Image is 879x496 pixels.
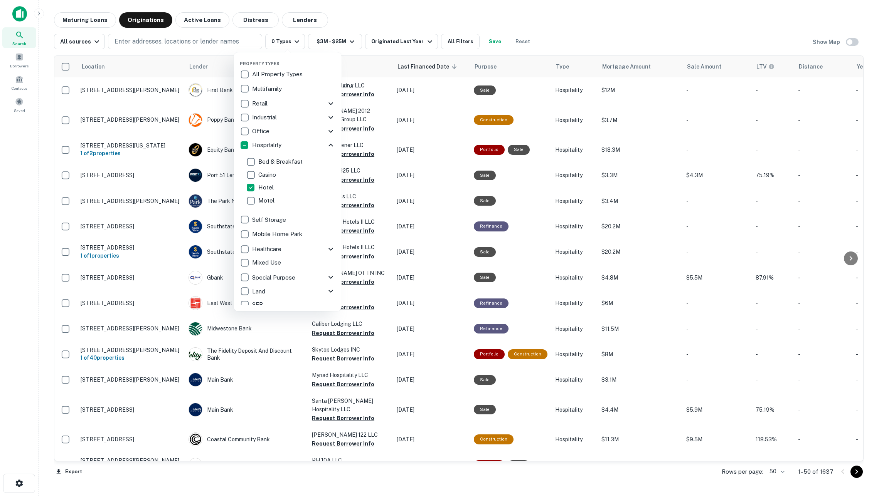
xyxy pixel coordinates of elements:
div: Special Purpose [240,270,335,284]
p: SFR [252,300,264,309]
div: Retail [240,97,335,111]
div: Healthcare [240,242,335,256]
div: Land [240,284,335,298]
p: Hospitality [252,141,283,150]
p: Mixed Use [252,258,283,267]
p: Healthcare [252,245,283,254]
div: Office [240,124,335,138]
p: Bed & Breakfast [258,157,304,166]
p: Motel [258,196,276,205]
p: Self Storage [252,215,288,225]
span: Property Types [240,61,280,66]
p: Multifamily [252,84,283,94]
p: All Property Types [252,70,304,79]
p: Hotel [258,183,275,192]
div: Hospitality [240,138,335,152]
p: Special Purpose [252,273,297,282]
iframe: Chat Widget [840,434,879,471]
p: Casino [258,170,278,179]
p: Office [252,127,271,136]
p: Land [252,287,267,296]
p: Industrial [252,113,278,122]
div: Industrial [240,111,335,124]
p: Mobile Home Park [252,230,304,239]
p: Retail [252,99,269,108]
